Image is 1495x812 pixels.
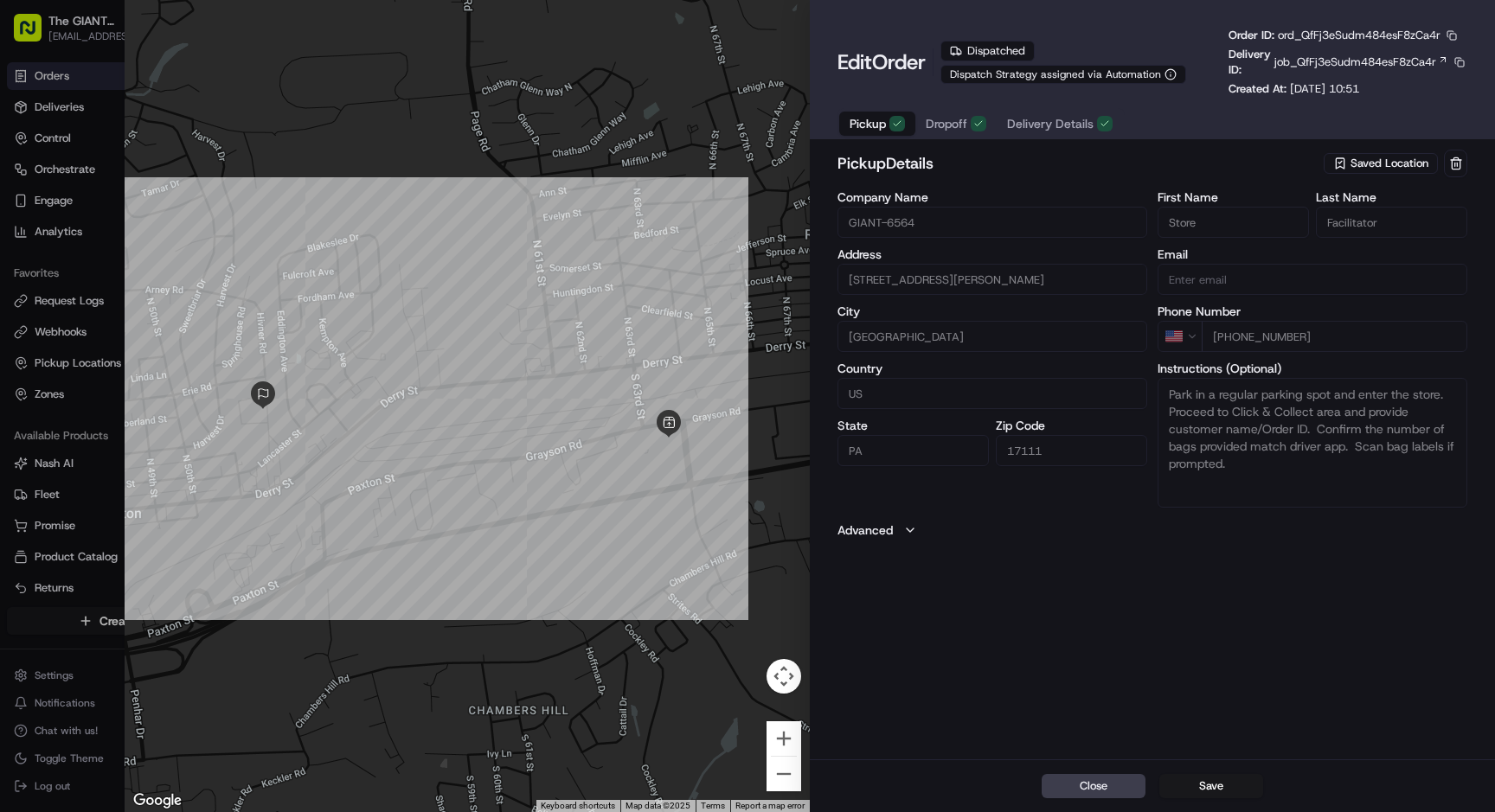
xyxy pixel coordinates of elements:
[767,659,801,694] button: Map camera controls
[1316,207,1467,238] input: Enter last name
[1158,207,1309,238] input: Enter first name
[35,387,132,404] span: Knowledge Base
[129,790,186,812] a: Open this area in Google Maps (opens a new window)
[1158,362,1467,374] label: Instructions (Optional)
[35,269,48,283] img: 1736555255976-a54dd68f-1ca7-489b-9aae-adbdc363a1c4
[144,268,150,282] span: •
[35,316,48,329] img: 1736555255976-a54dd68f-1ca7-489b-9aae-adbdc363a1c4
[1158,378,1467,508] textarea: Park in a regular parking spot and enter the store. Proceed to Click & Collect area and provide c...
[1351,156,1428,171] span: Saved Location
[837,435,989,466] input: Enter state
[54,268,140,282] span: [PERSON_NAME]
[1158,264,1467,295] input: Enter email
[1158,191,1309,203] label: First Name
[164,387,278,404] span: API Documentation
[1159,774,1263,798] button: Save
[144,315,150,329] span: •
[139,380,285,411] a: 💻API Documentation
[837,521,1467,539] button: Advanced
[837,305,1147,317] label: City
[294,170,315,191] button: Start new chat
[54,315,140,329] span: [PERSON_NAME]
[17,17,52,52] img: Nash
[872,48,926,76] span: Order
[850,115,886,132] span: Pickup
[926,115,967,132] span: Dropoff
[996,435,1147,466] input: Enter zip code
[837,207,1147,238] input: Enter company name
[626,801,690,810] span: Map data ©2025
[837,151,1320,176] h2: pickup Details
[153,268,189,282] span: [DATE]
[36,165,67,196] img: 3855928211143_97847f850aaaf9af0eff_72.jpg
[78,165,284,182] div: Start new chat
[1324,151,1440,176] button: Saved Location
[172,429,209,442] span: Pylon
[1007,115,1094,132] span: Delivery Details
[17,69,315,97] p: Welcome 👋
[1042,774,1145,798] button: Close
[1290,81,1359,96] span: [DATE] 10:51
[17,165,48,196] img: 1736555255976-a54dd68f-1ca7-489b-9aae-adbdc363a1c4
[837,191,1147,203] label: Company Name
[1158,248,1467,260] label: Email
[1278,28,1440,42] span: ord_QfFj3eSudm484esF8zCa4r
[767,757,801,791] button: Zoom out
[1316,191,1467,203] label: Last Name
[837,248,1147,260] label: Address
[950,67,1161,81] span: Dispatch Strategy assigned via Automation
[996,419,1147,432] label: Zip Code
[153,315,189,329] span: [DATE]
[1202,321,1467,352] input: Enter phone number
[1229,28,1440,43] p: Order ID:
[541,800,615,812] button: Keyboard shortcuts
[767,721,801,756] button: Zoom in
[837,321,1147,352] input: Enter city
[1274,54,1436,70] span: job_QfFj3eSudm484esF8zCa4r
[1274,54,1448,70] a: job_QfFj3eSudm484esF8zCa4r
[122,428,209,442] a: Powered byPylon
[146,388,160,402] div: 💻
[10,380,139,411] a: 📗Knowledge Base
[735,801,805,810] a: Report a map error
[268,221,315,242] button: See all
[940,41,1035,61] div: Dispatched
[17,225,116,239] div: Past conversations
[837,264,1147,295] input: 6301 Grayson Rd, Harrisburg, PA 17111, US
[940,65,1186,84] button: Dispatch Strategy assigned via Automation
[129,790,186,812] img: Google
[17,388,31,402] div: 📗
[1229,47,1467,78] div: Delivery ID:
[701,801,725,810] a: Terms (opens in new tab)
[78,182,238,196] div: We're available if you need us!
[1158,305,1467,317] label: Phone Number
[837,521,893,539] label: Advanced
[17,252,45,279] img: Matthew Saporito
[837,378,1147,409] input: Enter country
[837,362,1147,374] label: Country
[1229,81,1359,97] p: Created At:
[45,112,311,130] input: Got a question? Start typing here...
[17,298,45,326] img: Matthew Saporito
[837,419,989,432] label: State
[837,48,926,76] h1: Edit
